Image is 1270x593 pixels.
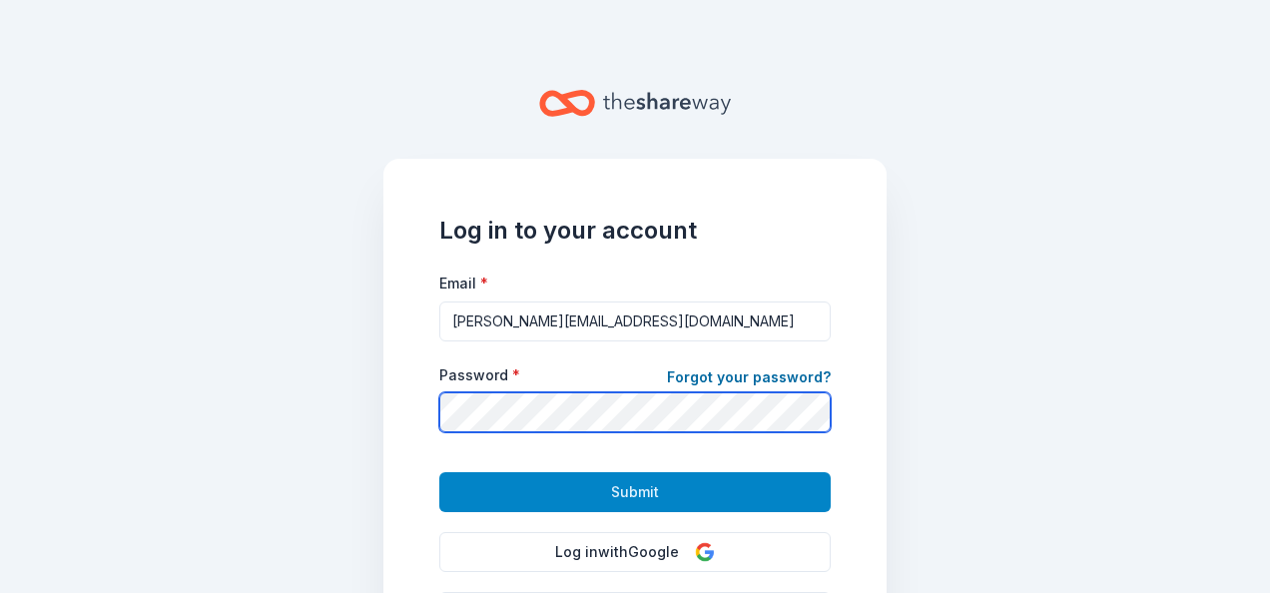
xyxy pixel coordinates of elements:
label: Password [439,365,520,385]
img: Google Logo [695,542,715,562]
a: Forgot your password? [667,365,831,393]
a: Home [539,80,731,127]
h1: Log in to your account [439,215,831,247]
button: Submit [439,472,831,512]
label: Email [439,274,488,294]
button: Log inwithGoogle [439,532,831,572]
span: Submit [611,480,659,504]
